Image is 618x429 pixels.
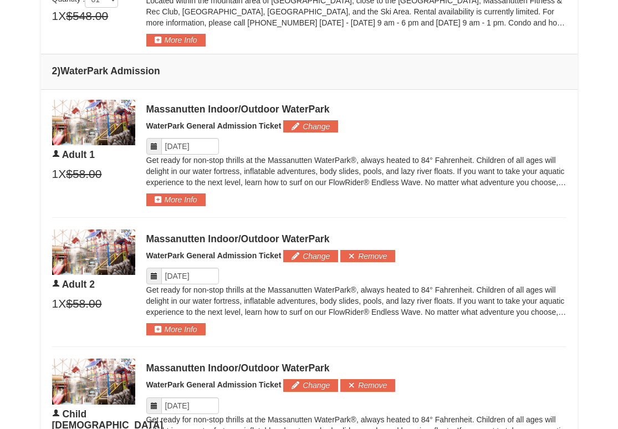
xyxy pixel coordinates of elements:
[52,166,59,182] span: 1
[146,251,282,260] span: WaterPark General Admission Ticket
[340,250,395,262] button: Remove
[66,8,108,24] span: $548.00
[283,379,338,391] button: Change
[146,284,566,318] p: Get ready for non-stop thrills at the Massanutten WaterPark®, always heated to 84° Fahrenheit. Ch...
[66,295,101,312] span: $58.00
[146,121,282,130] span: WaterPark General Admission Ticket
[146,193,206,206] button: More Info
[146,323,206,335] button: More Info
[146,362,566,374] div: Massanutten Indoor/Outdoor WaterPark
[146,104,566,115] div: Massanutten Indoor/Outdoor WaterPark
[52,65,566,76] h4: 2 WaterPark Admission
[58,8,66,24] span: X
[146,233,566,244] div: Massanutten Indoor/Outdoor WaterPark
[52,100,135,145] img: 6619917-1403-22d2226d.jpg
[52,295,59,312] span: 1
[58,166,66,182] span: X
[283,120,338,132] button: Change
[283,250,338,262] button: Change
[146,380,282,389] span: WaterPark General Admission Ticket
[57,65,60,76] span: )
[66,166,101,182] span: $58.00
[52,229,135,275] img: 6619917-1403-22d2226d.jpg
[146,34,206,46] button: More Info
[62,149,95,160] span: Adult 1
[58,295,66,312] span: X
[52,8,59,24] span: 1
[340,379,395,391] button: Remove
[52,359,135,404] img: 6619917-1403-22d2226d.jpg
[62,279,95,290] span: Adult 2
[146,155,566,188] p: Get ready for non-stop thrills at the Massanutten WaterPark®, always heated to 84° Fahrenheit. Ch...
